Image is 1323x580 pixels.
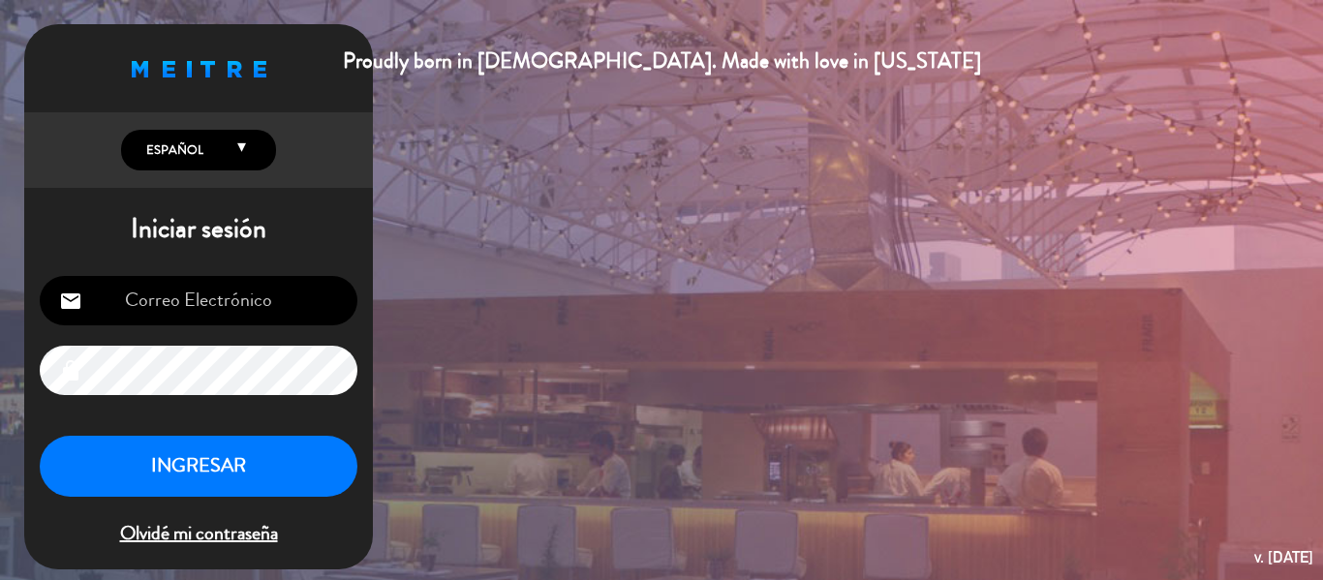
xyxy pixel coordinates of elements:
input: Correo Electrónico [40,276,357,325]
div: v. [DATE] [1254,544,1313,570]
button: INGRESAR [40,436,357,497]
span: Español [141,140,203,160]
i: lock [59,359,82,382]
h1: Iniciar sesión [24,213,373,246]
i: email [59,290,82,313]
span: Olvidé mi contraseña [40,518,357,550]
